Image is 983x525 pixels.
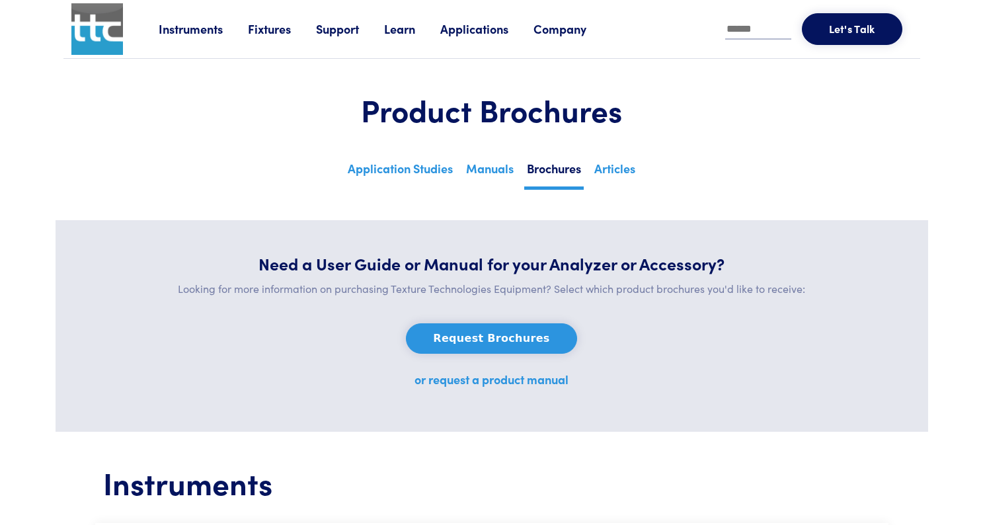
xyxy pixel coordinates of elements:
[414,371,569,387] a: or request a product manual
[463,157,516,186] a: Manuals
[103,464,881,502] h1: Instruments
[802,13,902,45] button: Let's Talk
[533,20,611,37] a: Company
[406,323,576,354] button: Request Brochures
[316,20,384,37] a: Support
[95,91,888,129] h1: Product Brochures
[440,20,533,37] a: Applications
[87,280,896,298] p: Looking for more information on purchasing Texture Technologies Equipment? Select which product b...
[248,20,316,37] a: Fixtures
[345,157,455,186] a: Application Studies
[87,252,896,275] h5: Need a User Guide or Manual for your Analyzer or Accessory?
[159,20,248,37] a: Instruments
[592,157,638,186] a: Articles
[71,3,123,55] img: ttc_logo_1x1_v1.0.png
[384,20,440,37] a: Learn
[524,157,584,190] a: Brochures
